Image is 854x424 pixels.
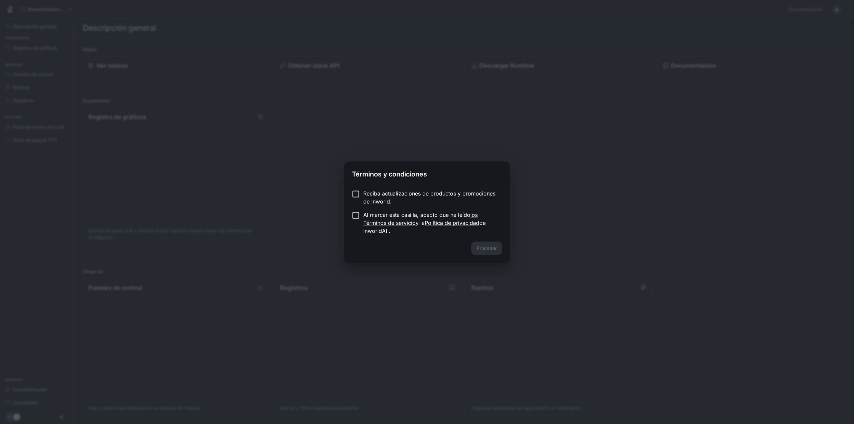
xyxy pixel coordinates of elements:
a: los Términos de servicio [363,211,478,226]
font: de InworldAI . [363,220,486,234]
font: Reciba actualizaciones de productos y promociones de Inworld. [363,190,495,205]
font: Al marcar esta casilla, acepto que he leído [363,211,470,218]
font: y la [416,220,425,226]
a: Política de privacidad [425,220,479,226]
font: Términos y condiciones [352,170,427,178]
